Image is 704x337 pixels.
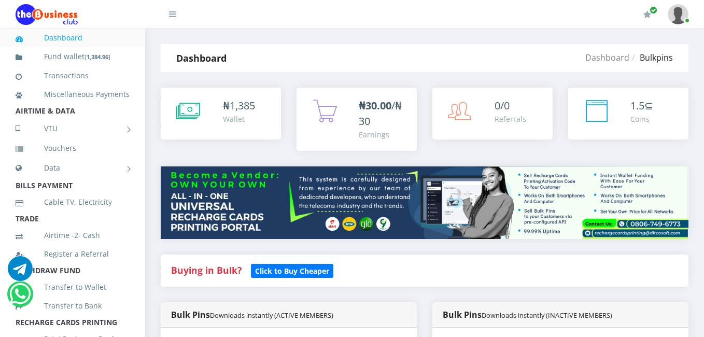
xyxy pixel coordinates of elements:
span: 0/0 [495,99,510,113]
a: Dashboard [16,26,130,50]
a: Cable TV, Electricity [16,190,130,214]
strong: Bulk Pins [171,309,333,320]
a: ₦1,385 Wallet [161,88,281,139]
li: Bulkpins [629,51,673,64]
a: Dashboard [585,52,629,63]
a: Chat for support [8,264,33,281]
a: Transfer to Wallet [16,275,130,299]
a: Fund wallet[1,384.96] [16,45,130,69]
div: Wallet [223,114,255,124]
a: VTU [16,116,130,142]
small: [ ] [85,53,110,61]
strong: Buying in Bulk? [171,264,242,276]
div: Earnings [359,129,406,140]
a: Data [16,155,130,181]
span: /₦30 [359,99,402,128]
a: Click to Buy Cheaper [251,264,333,276]
span: Renew/Upgrade Subscription [650,6,657,14]
b: 1,384.96 [87,53,108,61]
a: Airtime -2- Cash [16,223,130,247]
span: 1.5 [630,99,644,113]
img: User [668,4,688,24]
i: Renew/Upgrade Subscription [643,10,651,19]
a: Miscellaneous Payments [16,82,130,106]
strong: Dashboard [176,52,227,64]
a: ₦30.00/₦30 Earnings [297,88,417,151]
a: Vouchers [16,136,130,160]
img: Logo [16,4,78,25]
a: Transactions [16,64,130,88]
a: 0/0 Referrals [432,88,553,139]
small: Downloads instantly (ACTIVE MEMBERS) [210,311,333,320]
b: ₦30.00 [359,99,391,113]
img: multitenant_rcp.png [161,166,688,239]
small: Downloads instantly (INACTIVE MEMBERS) [482,311,612,320]
a: Chat for support [9,289,31,306]
a: Register a Referral [16,242,130,266]
div: Coins [630,114,653,124]
div: Referrals [495,114,526,124]
a: Transfer to Bank [16,294,130,318]
strong: Bulk Pins [443,309,612,320]
b: Click to Buy Cheaper [255,266,329,276]
div: ₦ [223,98,255,114]
span: 1,385 [230,99,255,113]
div: ⊆ [630,98,653,114]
